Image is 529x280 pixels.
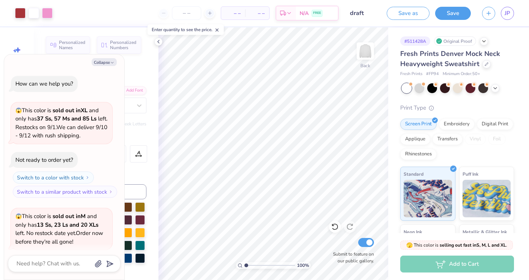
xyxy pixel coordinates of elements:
span: – – [250,9,265,17]
button: Switch to a color with stock [13,172,94,184]
button: Save [435,7,471,20]
span: Personalized Names [59,40,86,50]
strong: sold out in M [53,212,86,220]
input: Untitled Design [344,6,381,21]
div: Rhinestones [400,149,437,160]
span: 🫣 [406,242,413,249]
span: # FP94 [426,71,439,77]
label: Submit to feature on our public gallery. [329,251,374,264]
span: JP [505,9,510,18]
img: Switch to a color with stock [85,175,90,180]
div: Vinyl [465,134,486,145]
div: Print Type [400,104,514,112]
a: JP [501,7,514,20]
div: Transfers [433,134,463,145]
span: – – [226,9,241,17]
div: Original Proof [434,36,476,46]
span: Fresh Prints Denver Mock Neck Heavyweight Sweatshirt [400,49,500,68]
img: Puff Ink [463,180,511,217]
div: Add Font [117,86,146,95]
span: 😱 [15,213,22,220]
strong: selling out fast in S, M, L and XL [440,242,506,248]
div: Back [360,62,370,69]
img: Switch to a similar product with stock [109,190,113,194]
div: How can we help you? [15,80,73,87]
strong: 13 Ss, 23 Ls and 20 XLs [37,221,98,229]
span: Minimum Order: 50 + [443,71,480,77]
button: Switch to a similar product with stock [13,186,117,198]
span: 100 % [297,262,309,269]
span: Personalized Numbers [110,40,137,50]
div: Digital Print [477,119,513,130]
button: Collapse [92,58,117,66]
div: Embroidery [439,119,475,130]
span: Puff Ink [463,170,478,178]
span: Metallic & Glitter Ink [463,228,507,236]
input: – – [172,6,201,20]
span: FREE [313,11,321,16]
span: 😱 [15,107,22,114]
span: This color is and only has left . Restocks on 9/1. We can deliver 9/10 - 9/12 with rush shipping. [15,107,107,140]
div: Screen Print [400,119,437,130]
strong: 37 Ss, 57 Ms and 85 Ls [37,115,96,122]
img: Standard [404,180,452,217]
div: Applique [400,134,430,145]
div: Not ready to order yet? [15,156,73,164]
img: Back [358,44,373,59]
span: This color is . [406,242,507,248]
span: Neon Ink [404,228,422,236]
div: Foil [488,134,506,145]
button: Save as [387,7,430,20]
strong: sold out in XL [53,107,87,114]
div: # 511428A [400,36,430,46]
span: Standard [404,170,424,178]
div: Enter quantity to see the price. [148,24,224,35]
span: This color is and only has left . No restock date yet. Order now before they're all gone! [15,212,103,245]
span: N/A [300,9,309,17]
span: Fresh Prints [400,71,422,77]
